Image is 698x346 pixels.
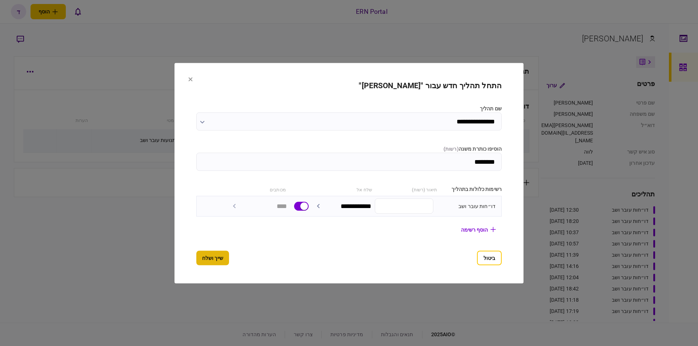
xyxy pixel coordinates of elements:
[477,251,502,265] button: ביטול
[196,251,229,265] button: שייך ושלח
[225,185,286,193] div: מכותבים
[455,223,502,236] button: הוסף רשימה
[444,146,459,151] span: ( רשות )
[441,185,502,193] div: רשימות כלולות בתהליך
[196,112,502,130] input: שם תהליך
[196,145,502,152] label: הוסיפו כותרת משנה
[196,81,502,90] h2: התחל תהליך חדש עבור "[PERSON_NAME]"
[376,185,437,193] div: תיאור (רשות)
[196,152,502,171] input: הוסיפו כותרת משנה
[437,202,496,210] div: דו״חות עובר ושב
[196,105,502,112] label: שם תהליך
[311,185,372,193] div: שלח אל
